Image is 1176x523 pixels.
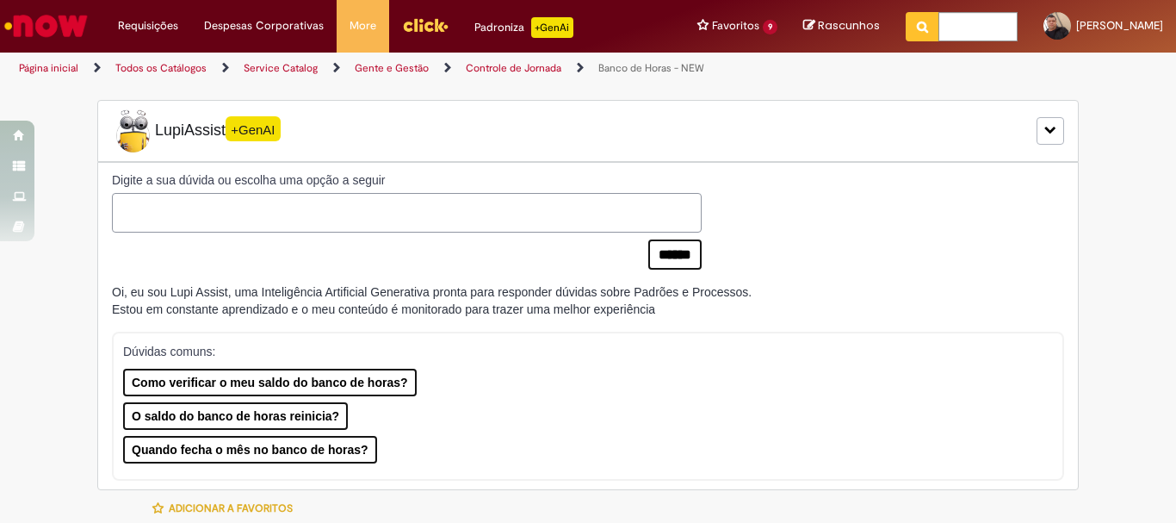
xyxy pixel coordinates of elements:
[97,100,1079,162] div: LupiLupiAssist+GenAI
[118,17,178,34] span: Requisições
[402,12,449,38] img: click_logo_yellow_360x200.png
[115,61,207,75] a: Todos os Catálogos
[712,17,759,34] span: Favoritos
[123,436,377,464] button: Quando fecha o mês no banco de horas?
[763,20,777,34] span: 9
[474,17,573,38] div: Padroniza
[906,12,939,41] button: Pesquisar
[1076,18,1163,33] span: [PERSON_NAME]
[123,343,1039,360] p: Dúvidas comuns:
[112,283,752,318] div: Oi, eu sou Lupi Assist, uma Inteligência Artificial Generativa pronta para responder dúvidas sobr...
[204,17,324,34] span: Despesas Corporativas
[803,18,880,34] a: Rascunhos
[123,402,348,430] button: O saldo do banco de horas reinicia?
[818,17,880,34] span: Rascunhos
[350,17,376,34] span: More
[226,116,281,141] span: +GenAI
[244,61,318,75] a: Service Catalog
[112,109,155,153] img: Lupi
[19,61,78,75] a: Página inicial
[112,171,702,189] label: Digite a sua dúvida ou escolha uma opção a seguir
[112,109,281,153] span: LupiAssist
[531,17,573,38] p: +GenAi
[123,369,417,396] button: Como verificar o meu saldo do banco de horas?
[13,53,771,84] ul: Trilhas de página
[466,61,561,75] a: Controle de Jornada
[169,501,293,515] span: Adicionar a Favoritos
[355,61,429,75] a: Gente e Gestão
[2,9,90,43] img: ServiceNow
[598,61,704,75] a: Banco de Horas - NEW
